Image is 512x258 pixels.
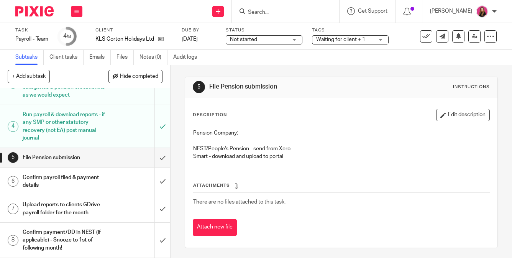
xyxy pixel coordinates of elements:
span: Get Support [358,8,387,14]
span: Hide completed [120,74,158,80]
p: Smart - download and upload to portal [193,153,489,160]
div: 4 [63,32,71,41]
span: [DATE] [182,36,198,42]
span: There are no files attached to this task. [193,199,286,205]
p: NEST/People's Pension - send from Xero [193,145,489,153]
h1: Confirm payroll filed & payment details [23,172,105,191]
h1: Upload reports to clients GDrive payroll folder for the month [23,199,105,219]
span: Attachments [193,183,230,187]
div: 7 [8,204,18,214]
button: Attach new file [193,219,237,236]
div: 4 [8,121,18,132]
div: Instructions [453,84,490,90]
a: Notes (0) [139,50,167,65]
div: 5 [193,81,205,93]
button: + Add subtask [8,70,50,83]
label: Status [226,27,302,33]
label: Task [15,27,48,33]
p: Description [193,112,227,118]
label: Client [95,27,172,33]
div: 5 [8,152,18,163]
h1: File Pension submission [23,152,105,163]
p: KLS Corton Holidays Ltd [95,35,154,43]
div: 6 [8,176,18,187]
a: Client tasks [49,50,84,65]
a: Files [117,50,134,65]
input: Search [247,9,316,16]
small: /8 [67,35,71,39]
h1: Confirm payment/DD in NEST (if applicable) - Snooze to 1st of following month! [23,227,105,254]
img: 17.png [476,5,488,18]
button: Edit description [436,109,490,121]
p: [PERSON_NAME] [430,7,472,15]
label: Due by [182,27,216,33]
div: Payroll - Team [15,35,48,43]
p: Pension Company: [193,129,489,137]
a: Emails [89,50,111,65]
img: Pixie [15,6,54,16]
span: Not started [230,37,257,42]
h1: File Pension submission [209,83,358,91]
a: Audit logs [173,50,203,65]
h1: Run payroll & download reports - if any SMP or other statutory recovery (not EA) post manual journal [23,109,105,144]
div: 8 [8,235,18,246]
span: Waiting for client + 1 [316,37,365,42]
a: Subtasks [15,50,44,65]
button: Hide completed [108,70,162,83]
label: Tags [312,27,389,33]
